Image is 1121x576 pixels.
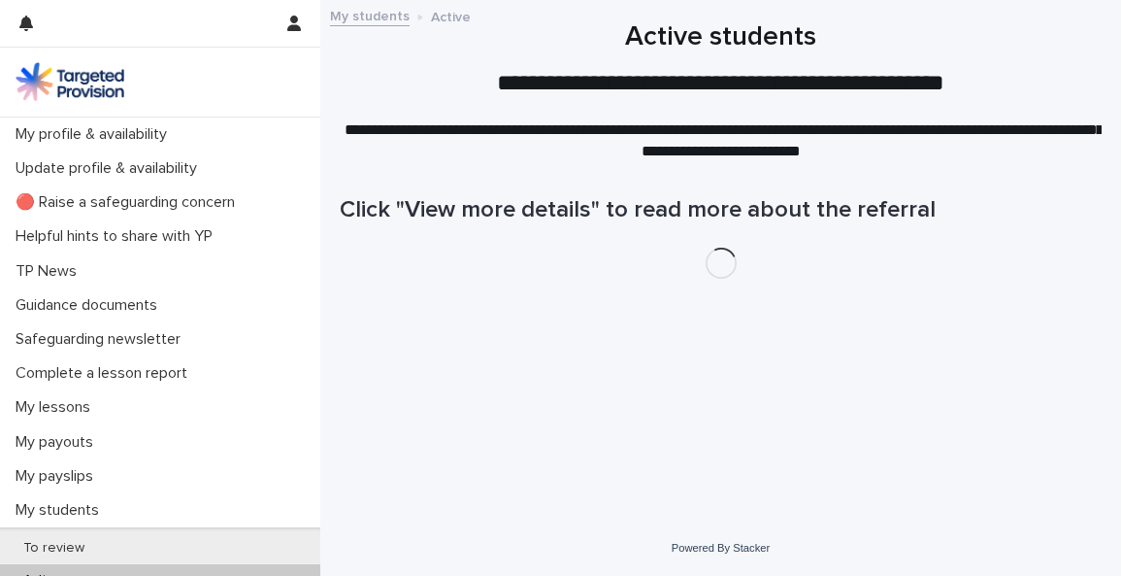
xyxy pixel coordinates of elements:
[8,398,106,417] p: My lessons
[16,62,124,101] img: M5nRWzHhSzIhMunXDL62
[8,501,115,520] p: My students
[8,227,228,246] p: Helpful hints to share with YP
[8,193,250,212] p: 🔴 Raise a safeguarding concern
[8,159,213,178] p: Update profile & availability
[672,542,770,554] a: Powered By Stacker
[340,196,1102,224] h1: Click "View more details" to read more about the referral
[340,21,1102,54] h1: Active students
[8,330,196,349] p: Safeguarding newsletter
[8,296,173,315] p: Guidance documents
[8,433,109,452] p: My payouts
[8,125,182,144] p: My profile & availability
[431,5,471,26] p: Active
[8,467,109,486] p: My payslips
[330,4,410,26] a: My students
[8,364,203,383] p: Complete a lesson report
[8,540,100,557] p: To review
[8,262,92,281] p: TP News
